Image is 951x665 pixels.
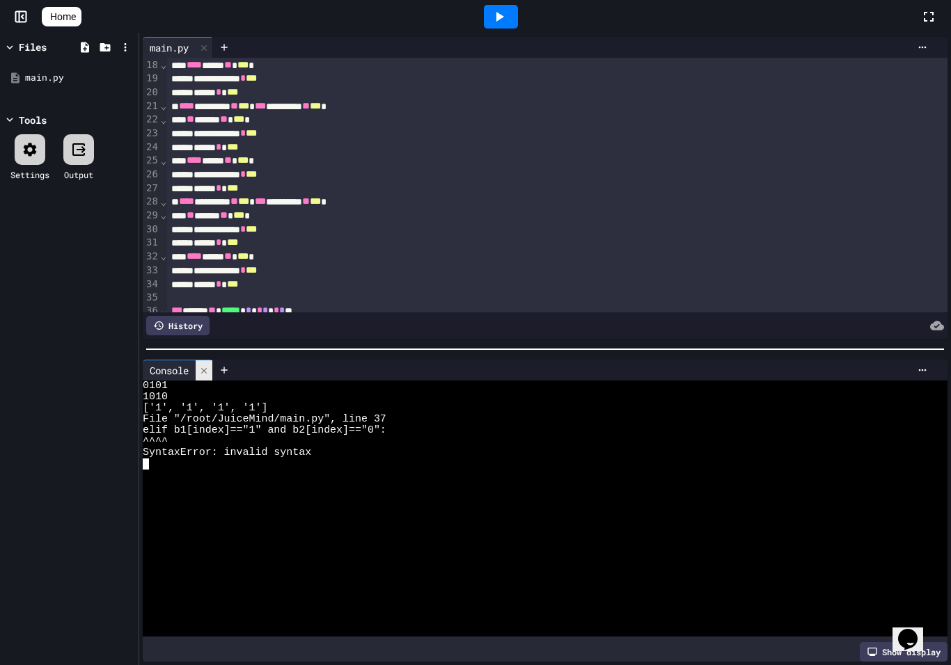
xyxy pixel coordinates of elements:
[143,127,160,141] div: 23
[143,86,160,99] div: 20
[143,291,160,304] div: 35
[143,447,311,458] span: SyntaxError: invalid syntax
[160,196,167,207] span: Fold line
[860,642,948,662] div: Show display
[160,209,167,221] span: Fold line
[143,304,160,318] div: 36
[143,141,160,154] div: 24
[50,10,76,24] span: Home
[143,195,160,209] div: 28
[10,168,49,181] div: Settings
[143,278,160,291] div: 34
[143,40,196,55] div: main.py
[143,436,168,447] span: ^^^^
[143,360,213,380] div: Console
[160,59,167,70] span: Fold line
[143,425,386,436] span: elif b1[index]=="1" and b2[index]=="0":
[143,264,160,278] div: 33
[143,250,160,264] div: 32
[143,236,160,250] div: 31
[64,168,93,181] div: Output
[160,250,167,262] span: Fold line
[143,209,160,223] div: 29
[143,99,160,113] div: 21
[143,168,160,182] div: 26
[143,380,168,392] span: 0101
[143,392,168,403] span: 1010
[893,609,937,651] iframe: chat widget
[143,223,160,237] div: 30
[143,113,160,127] div: 22
[146,316,210,335] div: History
[143,414,386,425] span: File "/root/JuiceMind/main.py", line 37
[143,58,160,72] div: 18
[143,182,160,195] div: 27
[143,37,213,58] div: main.py
[143,72,160,86] div: 19
[143,363,196,378] div: Console
[143,154,160,168] div: 25
[160,114,167,125] span: Fold line
[25,71,134,85] div: main.py
[160,155,167,166] span: Fold line
[160,305,167,316] span: Fold line
[143,403,267,414] span: ['1', '1', '1', '1']
[160,100,167,111] span: Fold line
[42,7,81,26] a: Home
[19,113,47,127] div: Tools
[19,40,47,54] div: Files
